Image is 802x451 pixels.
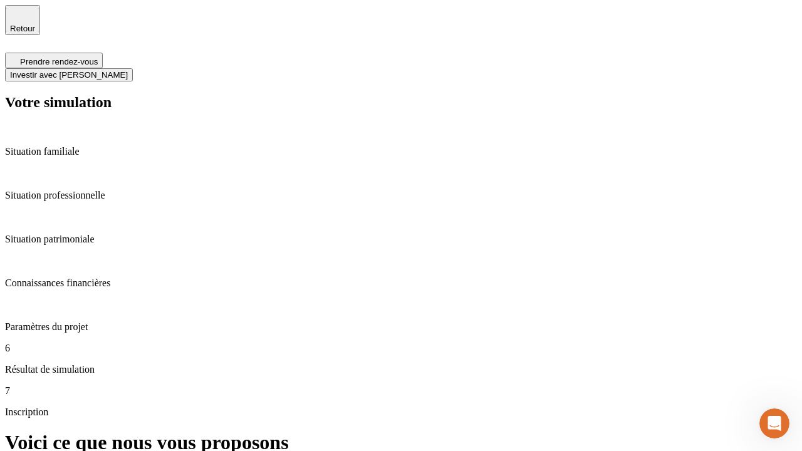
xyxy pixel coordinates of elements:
[10,24,35,33] span: Retour
[5,364,797,375] p: Résultat de simulation
[5,385,797,397] p: 7
[5,68,133,81] button: Investir avec [PERSON_NAME]
[10,70,128,80] span: Investir avec [PERSON_NAME]
[5,407,797,418] p: Inscription
[5,53,103,68] button: Prendre rendez-vous
[5,146,797,157] p: Situation familiale
[5,5,40,35] button: Retour
[20,57,98,66] span: Prendre rendez-vous
[5,277,797,289] p: Connaissances financières
[5,94,797,111] h2: Votre simulation
[5,321,797,333] p: Paramètres du projet
[5,234,797,245] p: Situation patrimoniale
[5,343,797,354] p: 6
[759,408,789,438] iframe: Intercom live chat
[5,190,797,201] p: Situation professionnelle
